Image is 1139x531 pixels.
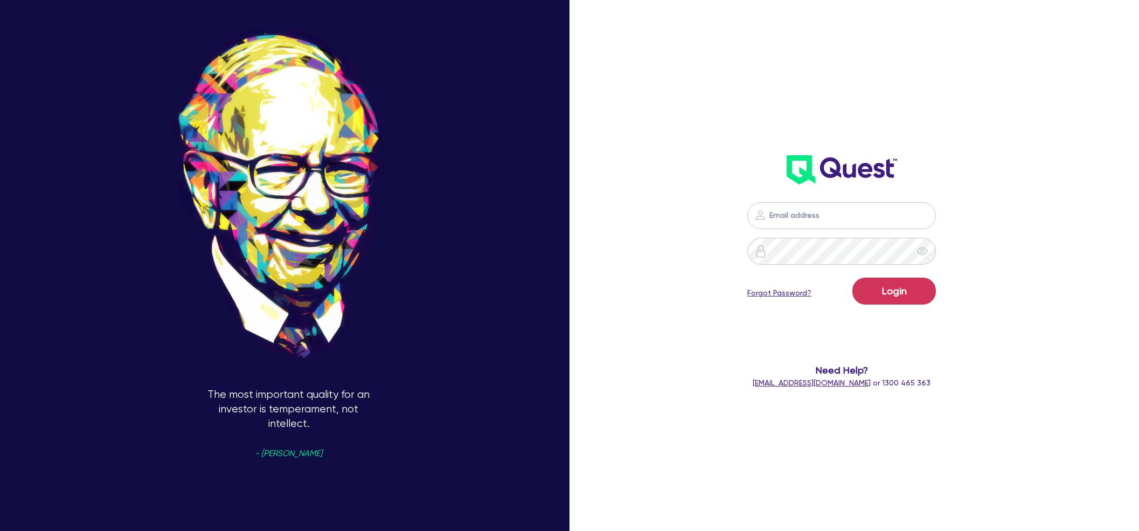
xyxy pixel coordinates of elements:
span: eye [917,246,928,257]
a: [EMAIL_ADDRESS][DOMAIN_NAME] [753,378,871,387]
span: Need Help? [687,363,996,377]
img: wH2k97JdezQIQAAAABJRU5ErkJggg== [787,155,897,184]
button: Login [852,278,936,305]
a: Forgot Password? [747,287,811,299]
span: - [PERSON_NAME] [255,450,322,458]
span: or 1300 465 363 [753,378,930,387]
img: icon-password [754,209,767,222]
input: Email address [747,202,936,229]
img: icon-password [754,245,767,258]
